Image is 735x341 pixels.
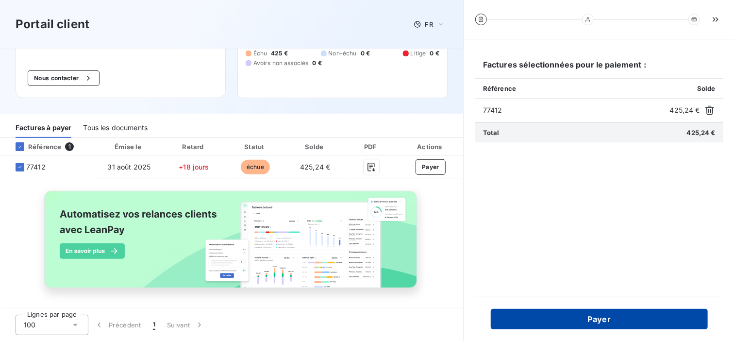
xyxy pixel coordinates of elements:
button: Précédent [88,315,147,335]
h6: Factures sélectionnées pour le paiement : [475,59,723,78]
div: Tous les documents [83,118,148,138]
span: 1 [65,142,74,151]
span: Litige [411,49,426,58]
button: Suivant [161,315,210,335]
span: 77412 [26,162,46,172]
button: Payer [491,309,708,329]
span: 100 [24,320,35,330]
span: échue [241,160,270,174]
span: 0 € [361,49,370,58]
span: Avoirs non associés [253,59,309,68]
img: banner [35,185,428,305]
span: FR [425,20,433,28]
h3: Portail client [16,16,89,33]
button: 1 [147,315,161,335]
span: 31 août 2025 [108,163,151,171]
div: Solde [287,142,343,152]
div: Factures à payer [16,118,71,138]
button: Payer [416,159,446,175]
span: Solde [697,85,716,92]
span: 77412 [483,105,666,115]
span: Échu [253,49,267,58]
span: 0 € [313,59,322,68]
span: +18 jours [179,163,209,171]
div: Émise le [97,142,161,152]
span: 425,24 € [670,105,700,115]
span: 425 € [271,49,288,58]
span: Non-échu [329,49,357,58]
span: 425,24 € [300,163,330,171]
span: 1 [153,320,155,330]
div: Statut [227,142,284,152]
div: Retard [165,142,223,152]
span: Référence [483,85,516,92]
span: 0 € [430,49,439,58]
span: Total [483,129,500,136]
div: Actions [400,142,462,152]
div: PDF [347,142,396,152]
div: Référence [8,142,61,151]
button: Nous contacter [28,70,100,86]
span: 425,24 € [687,129,716,136]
